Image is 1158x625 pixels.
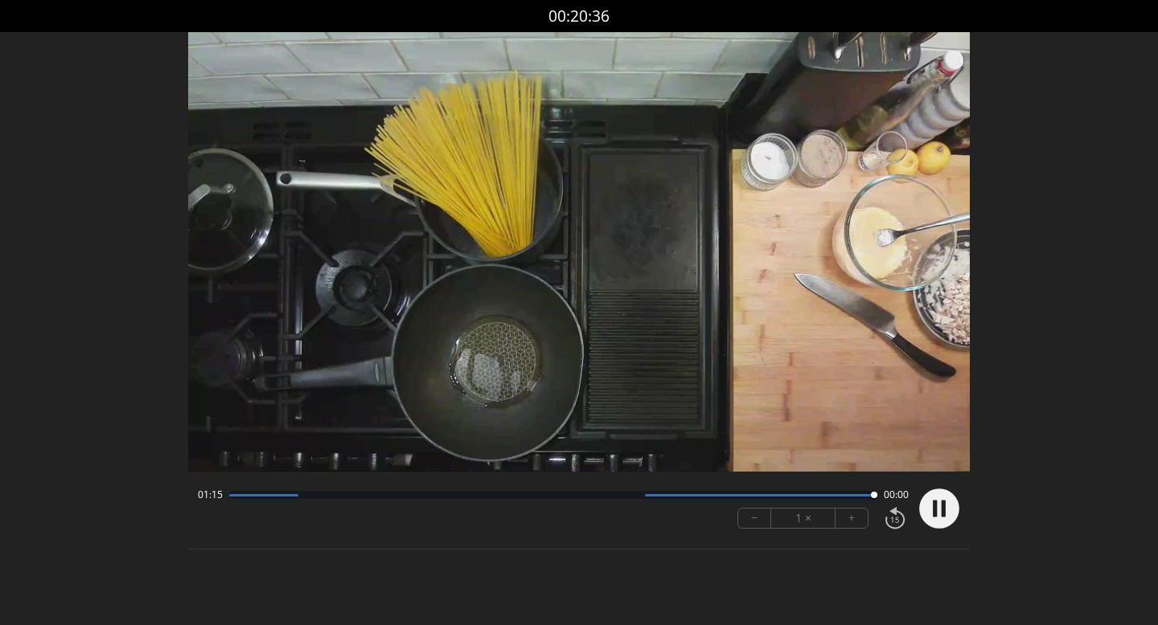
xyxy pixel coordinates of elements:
[738,509,771,528] button: −
[198,488,223,501] span: 01:15
[771,509,836,528] div: 1 ×
[884,488,909,501] span: 00:00
[548,5,610,28] a: 00:20:36
[836,509,868,528] button: +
